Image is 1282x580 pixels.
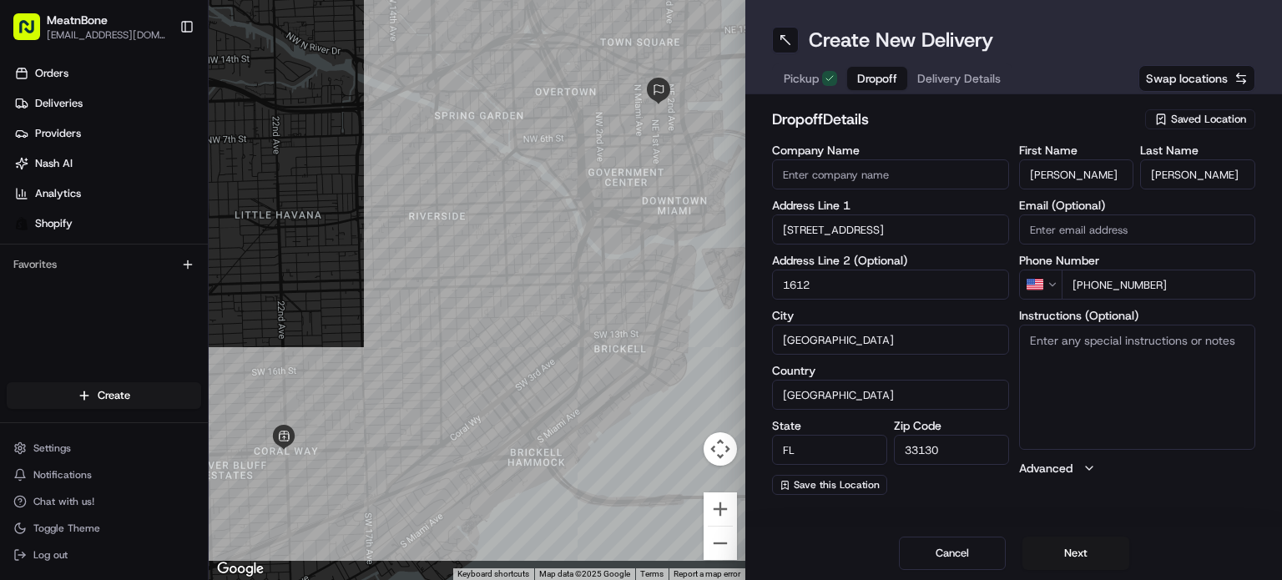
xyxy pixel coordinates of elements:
span: Orders [35,66,68,81]
a: 💻API Documentation [134,366,275,396]
span: Saved Location [1171,112,1246,127]
button: Save this Location [772,475,887,495]
label: City [772,310,1009,321]
label: Country [772,365,1009,376]
button: [EMAIL_ADDRESS][DOMAIN_NAME] [47,28,166,42]
button: Cancel [899,537,1006,570]
img: Wisdom Oko [17,242,43,275]
button: Map camera controls [704,432,737,466]
button: Zoom in [704,492,737,526]
input: Enter last name [1140,159,1255,189]
button: Log out [7,543,201,567]
input: Enter zip code [894,435,1009,465]
span: Log out [33,548,68,562]
button: Keyboard shortcuts [457,568,529,580]
span: Settings [33,441,71,455]
a: Terms (opens in new tab) [640,569,664,578]
span: Wisdom [PERSON_NAME] [52,258,178,271]
input: Clear [43,107,275,124]
button: Chat with us! [7,490,201,513]
div: Past conversations [17,216,112,229]
button: See all [259,213,304,233]
button: Notifications [7,463,201,487]
input: Enter email address [1019,214,1256,245]
a: Providers [7,120,208,147]
button: Create [7,382,201,409]
span: [DATE] [190,258,225,271]
span: Swap locations [1146,70,1228,87]
input: Enter city [772,325,1009,355]
a: Analytics [7,180,208,207]
span: Create [98,388,130,403]
button: Settings [7,436,201,460]
label: First Name [1019,144,1134,156]
button: Advanced [1019,460,1256,477]
span: [DATE] [190,303,225,316]
div: 💻 [141,374,154,387]
span: • [181,258,187,271]
img: 1736555255976-a54dd68f-1ca7-489b-9aae-adbdc363a1c4 [33,304,47,317]
button: Swap locations [1138,65,1255,92]
span: Wisdom [PERSON_NAME] [52,303,178,316]
span: Toggle Theme [33,522,100,535]
span: Map data ©2025 Google [539,569,630,578]
a: Orders [7,60,208,87]
span: API Documentation [158,372,268,389]
input: Enter phone number [1062,270,1256,300]
a: 📗Knowledge Base [10,366,134,396]
img: Google [213,558,268,580]
input: Apartment, suite, unit, etc. [772,270,1009,300]
span: • [181,303,187,316]
input: Enter first name [1019,159,1134,189]
button: Saved Location [1145,108,1255,131]
img: 8571987876998_91fb9ceb93ad5c398215_72.jpg [35,159,65,189]
span: Shopify [35,216,73,231]
span: Pylon [166,413,202,426]
span: Save this Location [794,478,880,492]
img: Wisdom Oko [17,287,43,320]
a: Deliveries [7,90,208,117]
label: Address Line 2 (Optional) [772,255,1009,266]
label: Address Line 1 [772,199,1009,211]
span: Knowledge Base [33,372,128,389]
button: Next [1022,537,1129,570]
a: Report a map error [674,569,740,578]
span: Nash AI [35,156,73,171]
div: We're available if you need us! [75,175,230,189]
a: Shopify [7,210,208,237]
span: Analytics [35,186,81,201]
span: Delivery Details [917,70,1001,87]
img: 1736555255976-a54dd68f-1ca7-489b-9aae-adbdc363a1c4 [17,159,47,189]
span: Notifications [33,468,92,482]
a: Powered byPylon [118,412,202,426]
h1: Create New Delivery [809,27,993,53]
button: MeatnBone [47,12,108,28]
label: Company Name [772,144,1009,156]
input: Enter country [772,380,1009,410]
p: Welcome 👋 [17,66,304,93]
button: Toggle Theme [7,517,201,540]
a: Open this area in Google Maps (opens a new window) [213,558,268,580]
input: Enter address [772,214,1009,245]
span: Deliveries [35,96,83,111]
input: Enter company name [772,159,1009,189]
div: Favorites [7,251,201,278]
div: Start new chat [75,159,274,175]
span: Pickup [784,70,819,87]
label: Phone Number [1019,255,1256,266]
label: Advanced [1019,460,1073,477]
h2: dropoff Details [772,108,1135,131]
span: Dropoff [857,70,897,87]
button: MeatnBone[EMAIL_ADDRESS][DOMAIN_NAME] [7,7,173,47]
label: Email (Optional) [1019,199,1256,211]
label: State [772,420,887,431]
button: Start new chat [284,164,304,184]
input: Enter state [772,435,887,465]
div: 📗 [17,374,30,387]
label: Zip Code [894,420,1009,431]
span: Providers [35,126,81,141]
label: Instructions (Optional) [1019,310,1256,321]
span: Chat with us! [33,495,94,508]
